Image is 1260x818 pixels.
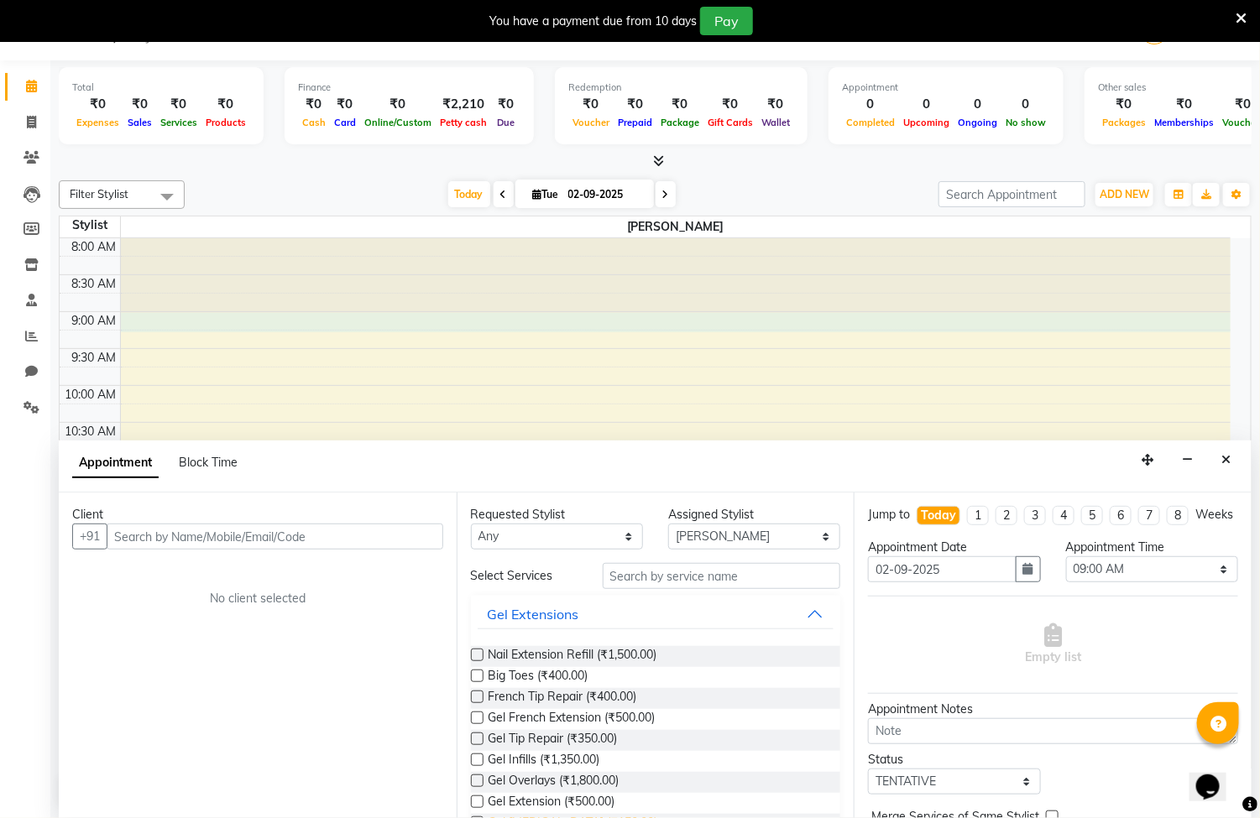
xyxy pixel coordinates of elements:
div: Select Services [458,567,590,585]
div: Redemption [568,81,794,95]
div: ₹0 [703,95,757,114]
span: Empty list [1025,623,1081,666]
span: Prepaid [614,117,656,128]
div: ₹0 [298,95,330,114]
span: Gel Tip Repair (₹350.00) [489,730,618,751]
li: 7 [1138,506,1160,525]
div: ₹0 [568,95,614,114]
span: Products [201,117,250,128]
span: Upcoming [899,117,954,128]
span: Gel French Extension (₹500.00) [489,709,656,730]
span: Services [156,117,201,128]
input: yyyy-mm-dd [868,556,1016,582]
div: Requested Stylist [471,506,643,524]
li: 6 [1110,506,1132,525]
div: Client [72,506,443,524]
li: 3 [1024,506,1046,525]
span: Memberships [1150,117,1218,128]
span: Wallet [757,117,794,128]
button: Pay [700,7,753,35]
span: Gel Infills (₹1,350.00) [489,751,600,772]
span: No show [1001,117,1050,128]
span: Expenses [72,117,123,128]
div: You have a payment due from 10 days [489,13,697,30]
span: Petty cash [436,117,491,128]
iframe: chat widget [1189,751,1243,801]
div: 8:00 AM [69,238,120,256]
div: 9:30 AM [69,349,120,367]
div: 0 [899,95,954,114]
div: 0 [954,95,1001,114]
button: ADD NEW [1095,183,1153,206]
input: Search by Name/Mobile/Email/Code [107,524,443,550]
div: 0 [842,95,899,114]
div: ₹0 [156,95,201,114]
div: ₹0 [72,95,123,114]
div: Appointment [842,81,1050,95]
span: [PERSON_NAME] [121,216,1231,237]
span: Tue [529,188,563,201]
input: 2025-09-02 [563,182,647,207]
div: Appointment Time [1066,539,1238,556]
input: Search Appointment [938,181,1085,207]
button: +91 [72,524,107,550]
input: Search by service name [603,563,841,589]
span: Block Time [179,455,238,470]
div: Jump to [868,506,910,524]
span: Sales [123,117,156,128]
div: ₹0 [360,95,436,114]
span: French Tip Repair (₹400.00) [489,688,637,709]
div: Today [921,507,956,524]
li: 5 [1081,506,1103,525]
span: Online/Custom [360,117,436,128]
span: Appointment [72,448,159,478]
span: Due [493,117,519,128]
span: ADD NEW [1100,188,1149,201]
div: ₹0 [614,95,656,114]
div: Appointment Date [868,539,1040,556]
div: ₹2,210 [436,95,491,114]
div: Stylist [60,216,120,234]
li: 8 [1167,506,1189,525]
div: ₹0 [1098,95,1150,114]
span: Big Toes (₹400.00) [489,667,588,688]
div: 9:00 AM [69,312,120,330]
div: 10:00 AM [62,386,120,404]
div: ₹0 [757,95,794,114]
li: 1 [967,506,989,525]
span: Voucher [568,117,614,128]
div: ₹0 [201,95,250,114]
div: Appointment Notes [868,701,1238,718]
span: Card [330,117,360,128]
div: ₹0 [123,95,156,114]
div: Total [72,81,250,95]
span: Package [656,117,703,128]
button: Gel Extensions [478,599,834,629]
div: ₹0 [491,95,520,114]
div: 0 [1001,95,1050,114]
span: Gift Cards [703,117,757,128]
span: Ongoing [954,117,1001,128]
span: Cash [298,117,330,128]
div: Gel Extensions [488,604,579,624]
div: Assigned Stylist [668,506,840,524]
span: Packages [1098,117,1150,128]
div: ₹0 [1150,95,1218,114]
div: ₹0 [330,95,360,114]
button: Close [1214,447,1238,473]
span: Gel Extension (₹500.00) [489,793,615,814]
div: 8:30 AM [69,275,120,293]
span: Nail Extension Refill (₹1,500.00) [489,646,657,667]
span: Today [448,181,490,207]
div: No client selected [112,590,403,607]
div: Finance [298,81,520,95]
div: Weeks [1195,506,1233,524]
li: 4 [1053,506,1074,525]
li: 2 [996,506,1017,525]
div: Status [868,751,1040,769]
div: 10:30 AM [62,423,120,440]
span: Gel Overlays (₹1,800.00) [489,772,620,793]
span: Completed [842,117,899,128]
div: ₹0 [656,95,703,114]
span: Filter Stylist [70,187,128,201]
